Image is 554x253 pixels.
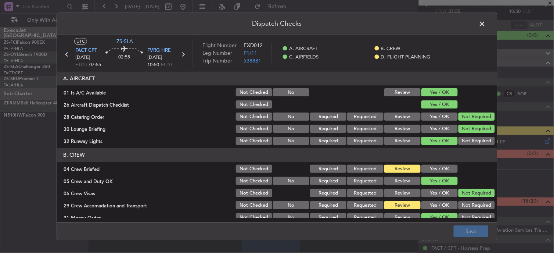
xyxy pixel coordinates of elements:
[384,165,421,173] button: Review
[384,137,421,145] button: Review
[384,189,421,197] button: Review
[458,113,495,121] button: Not Required
[421,202,458,210] button: Yes / OK
[381,54,431,61] span: D. FLIGHT PLANNING
[421,137,458,145] button: Yes / OK
[421,113,458,121] button: Yes / OK
[421,125,458,133] button: Yes / OK
[458,125,495,133] button: Not Required
[458,214,495,222] button: Not Required
[458,202,495,210] button: Not Required
[384,214,421,222] button: Review
[384,125,421,133] button: Review
[384,177,421,185] button: Review
[421,165,458,173] button: Yes / OK
[421,89,458,97] button: Yes / OK
[421,189,458,197] button: Yes / OK
[421,177,458,185] button: Yes / OK
[421,101,458,109] button: Yes / OK
[57,13,497,35] header: Dispatch Checks
[421,214,458,222] button: Yes / OK
[384,89,421,97] button: Review
[384,202,421,210] button: Review
[384,113,421,121] button: Review
[458,189,495,197] button: Not Required
[458,137,495,145] button: Not Required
